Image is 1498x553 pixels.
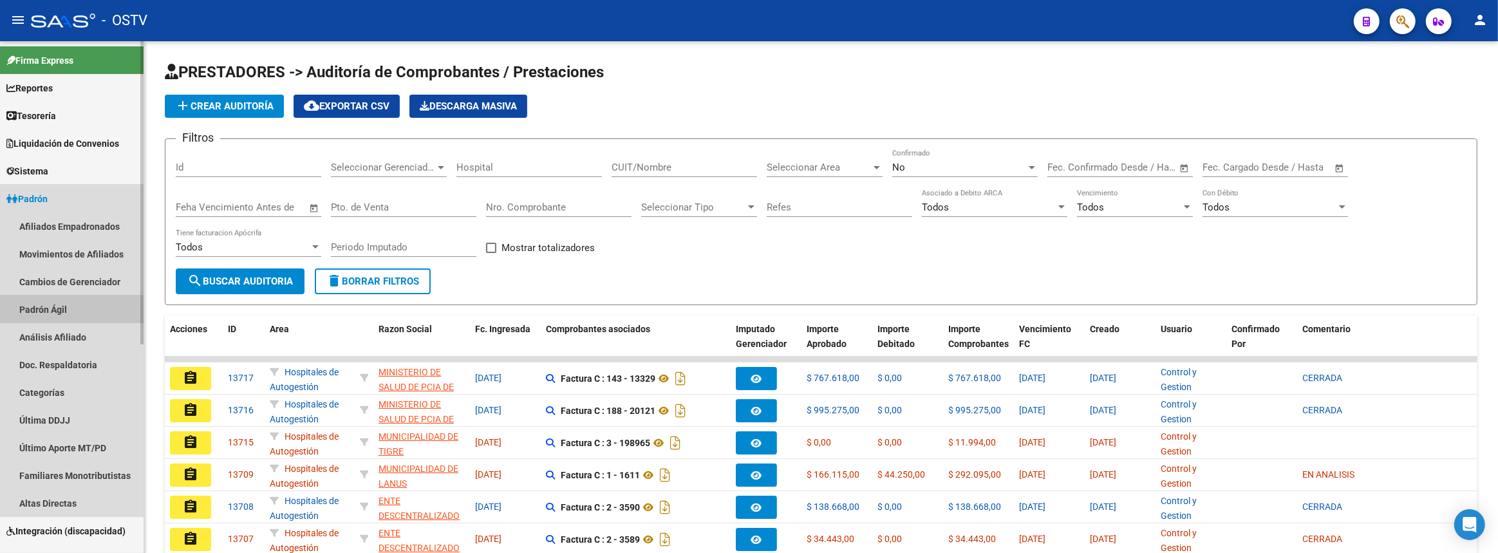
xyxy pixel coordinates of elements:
[379,324,432,334] span: Razon Social
[1203,202,1230,213] span: Todos
[767,162,871,173] span: Seleccionar Area
[165,315,223,372] datatable-header-cell: Acciones
[1161,367,1203,436] span: Control y Gestion Hospitales Públicos (OSTV)
[872,315,943,372] datatable-header-cell: Importe Debitado
[228,501,254,512] span: 13708
[409,95,527,118] app-download-masive: Descarga masiva de comprobantes (adjuntos)
[1302,405,1342,415] span: CERRADA
[379,429,465,456] div: - 30999284899
[470,315,541,372] datatable-header-cell: Fc. Ingresada
[475,405,501,415] span: [DATE]
[379,462,465,489] div: - 30999001005
[1019,534,1045,544] span: [DATE]
[475,437,501,447] span: [DATE]
[736,324,787,349] span: Imputado Gerenciador
[165,63,604,81] span: PRESTADORES -> Auditoría de Comprobantes / Prestaciones
[948,437,996,447] span: $ 11.994,00
[176,268,304,294] button: Buscar Auditoria
[475,534,501,544] span: [DATE]
[270,431,339,456] span: Hospitales de Autogestión
[270,324,289,334] span: Area
[183,467,198,482] mat-icon: assignment
[1090,373,1116,383] span: [DATE]
[561,534,640,545] strong: Factura C : 2 - 3589
[1019,373,1045,383] span: [DATE]
[6,192,48,206] span: Padrón
[294,95,400,118] button: Exportar CSV
[6,53,73,68] span: Firma Express
[657,529,673,550] i: Descargar documento
[1454,509,1485,540] div: Open Intercom Messenger
[1014,315,1085,372] datatable-header-cell: Vencimiento FC
[1156,315,1226,372] datatable-header-cell: Usuario
[1019,405,1045,415] span: [DATE]
[420,100,517,112] span: Descarga Masiva
[1226,315,1297,372] datatable-header-cell: Confirmado Por
[807,501,859,512] span: $ 138.668,00
[102,6,147,35] span: - OSTV
[657,497,673,518] i: Descargar documento
[501,240,595,256] span: Mostrar totalizadores
[1256,162,1318,173] input: End date
[541,315,731,372] datatable-header-cell: Comprobantes asociados
[270,399,339,424] span: Hospitales de Autogestión
[1177,161,1192,176] button: Open calendar
[1090,534,1116,544] span: [DATE]
[170,324,207,334] span: Acciones
[943,315,1014,372] datatable-header-cell: Importe Comprobantes
[326,276,419,287] span: Borrar Filtros
[6,164,48,178] span: Sistema
[731,315,801,372] datatable-header-cell: Imputado Gerenciador
[1047,162,1089,173] input: Start date
[379,464,458,489] span: MUNICIPALIDAD DE LANUS
[1302,469,1354,480] span: EN ANALISIS
[1019,469,1045,480] span: [DATE]
[1019,437,1045,447] span: [DATE]
[1302,501,1342,512] span: CERRADA
[1019,324,1071,349] span: Vencimiento FC
[561,470,640,480] strong: Factura C : 1 - 1611
[1302,324,1351,334] span: Comentario
[228,373,254,383] span: 13717
[223,315,265,372] datatable-header-cell: ID
[1077,202,1104,213] span: Todos
[228,534,254,544] span: 13707
[807,373,859,383] span: $ 767.618,00
[1161,399,1203,468] span: Control y Gestion Hospitales Públicos (OSTV)
[807,437,831,447] span: $ 0,00
[807,324,847,349] span: Importe Aprobado
[183,370,198,386] mat-icon: assignment
[228,437,254,447] span: 13715
[807,469,859,480] span: $ 166.115,00
[270,496,339,521] span: Hospitales de Autogestión
[6,524,126,538] span: Integración (discapacidad)
[187,276,293,287] span: Buscar Auditoria
[948,534,996,544] span: $ 34.443,00
[270,367,339,392] span: Hospitales de Autogestión
[379,367,454,407] span: MINISTERIO DE SALUD DE PCIA DE BSAS
[948,405,1001,415] span: $ 995.275,00
[475,324,530,334] span: Fc. Ingresada
[379,397,465,424] div: - 30626983398
[1101,162,1163,173] input: End date
[6,109,56,123] span: Tesorería
[877,534,902,544] span: $ 0,00
[409,95,527,118] button: Descarga Masiva
[187,273,203,288] mat-icon: search
[475,469,501,480] span: [DATE]
[1090,437,1116,447] span: [DATE]
[265,315,355,372] datatable-header-cell: Area
[175,98,191,113] mat-icon: add
[228,469,254,480] span: 13709
[807,534,854,544] span: $ 34.443,00
[561,502,640,512] strong: Factura C : 2 - 3590
[304,100,389,112] span: Exportar CSV
[379,526,465,553] div: - 30664615424
[183,499,198,514] mat-icon: assignment
[561,438,650,448] strong: Factura C : 3 - 198965
[948,373,1001,383] span: $ 767.618,00
[1302,534,1342,544] span: CERRADA
[1161,431,1203,500] span: Control y Gestion Hospitales Públicos (OSTV)
[1019,501,1045,512] span: [DATE]
[1472,12,1488,28] mat-icon: person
